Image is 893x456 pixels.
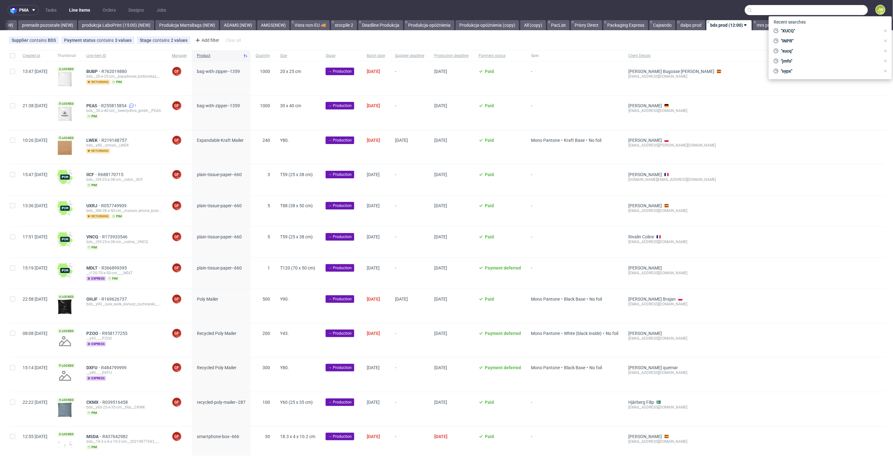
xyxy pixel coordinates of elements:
span: Mono Pantone [531,331,560,336]
span: - [395,103,424,122]
figcaption: GF [172,170,181,179]
img: version_two_editor_design [57,299,73,314]
span: DXFU [86,365,101,370]
span: [DATE] [434,69,447,74]
div: __t120-70-x-50-cm____MDLT [86,270,162,275]
span: MSDA [86,434,102,439]
span: 15:14 [DATE] [23,365,47,370]
a: R688170715 [98,172,125,177]
img: version_two_editor_design [57,72,73,87]
div: bds__y80__loman__LWEK [86,143,162,148]
span: Mono Pantone [531,365,560,370]
span: - [531,265,618,281]
span: pim [86,183,98,188]
span: [DATE] [434,265,447,270]
a: premade pozostałe (NEW) [18,20,77,30]
span: contains [30,38,48,43]
span: Quantity [256,53,270,58]
span: [DATE] [367,331,380,336]
span: • [560,365,564,370]
span: 5 [268,203,270,208]
button: pma [8,5,39,15]
span: [DATE] [367,172,380,177]
a: [PERSON_NAME] [628,265,662,270]
span: LWEK [86,138,101,143]
img: logo [10,7,19,14]
span: T59 (25 x 38 cm) [280,172,313,177]
span: Payment deferred [485,365,521,370]
span: 15:47 [DATE] [23,172,47,177]
span: BUBP [86,69,101,74]
a: UXRJ [86,203,101,208]
div: [EMAIL_ADDRESS][DOMAIN_NAME] [628,336,721,341]
figcaption: GF [172,398,181,407]
a: [PERSON_NAME] [628,172,662,177]
div: [EMAIL_ADDRESS][DOMAIN_NAME] [628,302,721,307]
a: All (copy) [520,20,546,30]
span: 1000 [260,103,270,108]
div: [EMAIL_ADDRESS][DOMAIN_NAME] [628,239,721,244]
span: 10:26 [DATE] [23,138,47,143]
span: Batch date [367,53,385,58]
span: pim [111,80,123,85]
a: mrx prod (12:30) [753,20,793,30]
a: R255815854 [101,103,128,108]
span: Payment status [64,38,97,43]
span: → Production [328,172,352,177]
span: 20 x 25 cm [280,69,301,74]
span: 200 [262,331,270,336]
span: T59 (25 x 38 cm) [280,234,313,239]
span: - [531,172,618,188]
a: R039516458 [102,400,129,405]
div: [EMAIL_ADDRESS][DOMAIN_NAME] [628,108,721,113]
a: Hjärberg Filip [628,400,654,405]
span: 1 [268,265,270,270]
span: Kraft Base [564,138,585,143]
span: Thumbnail [57,53,76,58]
img: wHgJFi1I6lmhQAAAABJRU5ErkJggg== [57,201,73,216]
figcaption: GF [172,101,181,110]
span: Spec [531,53,618,58]
span: → Production [328,203,352,209]
span: R762019880 [101,69,128,74]
a: R437642982 [102,434,129,439]
span: Size [280,53,316,58]
a: Priory Direct [571,20,602,30]
a: Tasks [41,5,60,15]
span: • [560,297,564,302]
span: Recent searches [771,17,808,27]
a: Cajeando [649,20,675,30]
img: wHgJFi1I6lmhQAAAABJRU5ErkJggg== [57,232,73,247]
span: Payment deferred [485,331,521,336]
a: [PERSON_NAME] Brajan [628,297,676,302]
a: Vista non-EU 🚚 [291,20,330,30]
div: bds__t59-25-x-38-cm__robin__IICF [86,177,162,182]
span: bag-with-zipper--1359 [197,103,240,108]
span: Recycled Poly Mailer [197,365,236,370]
figcaption: GF [172,295,181,303]
span: Mono Pantone [531,297,560,302]
a: R958177255 [102,331,129,336]
span: [DATE] [395,297,408,302]
span: Mono Pantone [531,138,560,143]
span: Locked [57,101,75,106]
span: - [395,172,424,188]
a: 1 [128,103,136,108]
span: returning [86,214,110,219]
span: 22:58 [DATE] [23,297,47,302]
span: R219148757 [101,138,128,143]
a: CKMX [86,400,102,405]
a: [PERSON_NAME] [628,203,662,208]
span: 5 [268,234,270,239]
div: [EMAIL_ADDRESS][PERSON_NAME][DOMAIN_NAME] [628,143,721,148]
span: 240 [262,138,270,143]
a: R169626737 [101,297,128,302]
span: [DATE] [434,234,447,239]
img: version_two_editor_design.png [57,441,73,448]
div: bds__t88-38-x-50-cm__maison_emme_brand_s_l__UXRJ [86,208,162,213]
img: no_design.png [57,368,73,383]
div: [EMAIL_ADDRESS][DOMAIN_NAME] [628,208,721,213]
span: Locked [57,67,75,72]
